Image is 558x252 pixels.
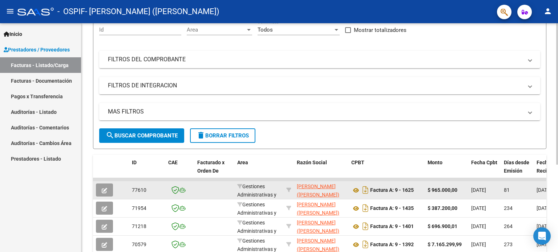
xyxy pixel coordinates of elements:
[194,155,234,187] datatable-header-cell: Facturado x Orden De
[234,155,283,187] datatable-header-cell: Area
[237,202,276,224] span: Gestiones Administrativas y Otros
[297,202,339,216] span: [PERSON_NAME] ([PERSON_NAME])
[504,187,510,193] span: 81
[297,201,345,216] div: 20317075430
[370,224,414,230] strong: Factura A: 9 - 1401
[85,4,219,20] span: - [PERSON_NAME] ([PERSON_NAME])
[297,160,327,165] span: Razón Social
[4,30,22,38] span: Inicio
[297,183,339,198] span: [PERSON_NAME] ([PERSON_NAME])
[543,7,552,16] mat-icon: person
[132,241,146,247] span: 70579
[108,82,523,90] mat-panel-title: FILTROS DE INTEGRACION
[132,187,146,193] span: 77610
[99,103,540,120] mat-expansion-panel-header: MAS FILTROS
[237,183,276,206] span: Gestiones Administrativas y Otros
[168,160,178,165] span: CAE
[537,223,551,229] span: [DATE]
[187,26,246,33] span: Area
[106,132,178,139] span: Buscar Comprobante
[106,131,114,140] mat-icon: search
[501,155,534,187] datatable-header-cell: Días desde Emisión
[4,46,70,54] span: Prestadores / Proveedores
[361,184,370,196] i: Descargar documento
[537,187,551,193] span: [DATE]
[348,155,425,187] datatable-header-cell: CPBT
[428,223,457,229] strong: $ 696.900,01
[504,205,513,211] span: 234
[468,155,501,187] datatable-header-cell: Fecha Cpbt
[471,223,486,229] span: [DATE]
[297,238,339,252] span: [PERSON_NAME] ([PERSON_NAME])
[132,223,146,229] span: 71218
[504,223,513,229] span: 264
[237,220,276,242] span: Gestiones Administrativas y Otros
[361,239,370,250] i: Descargar documento
[533,227,551,245] div: Open Intercom Messenger
[258,26,273,33] span: Todos
[428,160,442,165] span: Monto
[471,160,497,165] span: Fecha Cpbt
[297,182,345,198] div: 20317075430
[190,128,255,143] button: Borrar Filtros
[370,242,414,248] strong: Factura A: 9 - 1392
[537,205,551,211] span: [DATE]
[165,155,194,187] datatable-header-cell: CAE
[99,51,540,68] mat-expansion-panel-header: FILTROS DEL COMPROBANTE
[132,205,146,211] span: 71954
[99,77,540,94] mat-expansion-panel-header: FILTROS DE INTEGRACION
[425,155,468,187] datatable-header-cell: Monto
[132,160,137,165] span: ID
[108,55,523,63] mat-panel-title: FILTROS DEL COMPROBANTE
[370,206,414,211] strong: Factura A: 9 - 1435
[108,108,523,116] mat-panel-title: MAS FILTROS
[129,155,165,187] datatable-header-cell: ID
[361,220,370,232] i: Descargar documento
[504,160,529,174] span: Días desde Emisión
[428,205,457,211] strong: $ 387.200,00
[504,241,513,247] span: 273
[361,202,370,214] i: Descargar documento
[237,160,248,165] span: Area
[197,160,225,174] span: Facturado x Orden De
[471,187,486,193] span: [DATE]
[428,187,457,193] strong: $ 965.000,00
[471,205,486,211] span: [DATE]
[354,26,407,34] span: Mostrar totalizadores
[297,237,345,252] div: 20317075430
[351,160,364,165] span: CPBT
[294,155,348,187] datatable-header-cell: Razón Social
[537,160,557,174] span: Fecha Recibido
[6,7,15,16] mat-icon: menu
[57,4,85,20] span: - OSPIF
[297,220,339,234] span: [PERSON_NAME] ([PERSON_NAME])
[297,219,345,234] div: 20317075430
[197,131,205,140] mat-icon: delete
[471,241,486,247] span: [DATE]
[99,128,184,143] button: Buscar Comprobante
[370,187,414,193] strong: Factura A: 9 - 1625
[428,241,462,247] strong: $ 7.165.299,99
[197,132,249,139] span: Borrar Filtros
